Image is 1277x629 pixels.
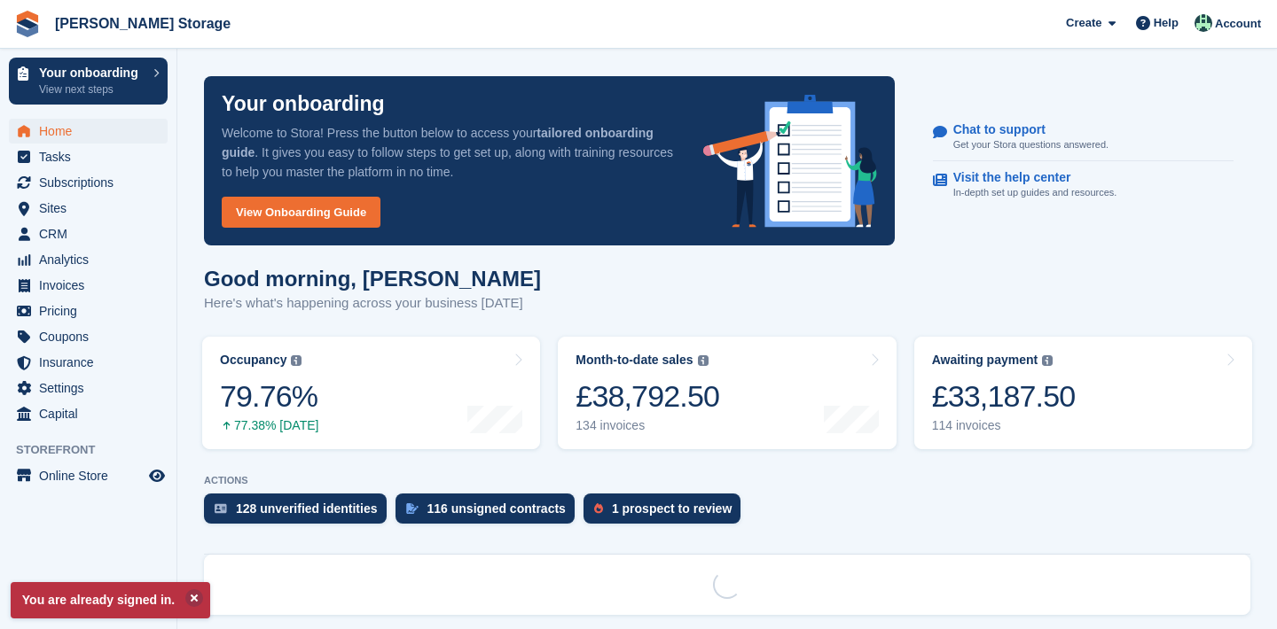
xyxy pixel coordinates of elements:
a: menu [9,376,168,400]
img: stora-icon-8386f47178a22dfd0bd8f6a31ec36ba5ce8667c1dd55bd0f319d3a0aa187defe.svg [14,11,41,37]
p: You are already signed in. [11,582,210,618]
a: menu [9,144,168,169]
a: menu [9,196,168,221]
a: Occupancy 79.76% 77.38% [DATE] [202,337,540,449]
span: Pricing [39,299,145,323]
div: Occupancy [220,353,286,368]
span: Insurance [39,350,145,375]
div: £33,187.50 [932,378,1076,415]
div: £38,792.50 [576,378,719,415]
span: Online Store [39,463,145,488]
div: 114 invoices [932,418,1076,433]
h1: Good morning, [PERSON_NAME] [204,267,541,291]
div: 79.76% [220,378,318,415]
a: menu [9,273,168,298]
a: Preview store [146,465,168,486]
a: 128 unverified identities [204,493,396,532]
p: Your onboarding [222,94,385,114]
span: Home [39,119,145,144]
p: Here's what's happening across your business [DATE] [204,293,541,314]
a: menu [9,170,168,195]
a: menu [9,324,168,349]
span: Settings [39,376,145,400]
a: [PERSON_NAME] Storage [48,9,238,38]
img: onboarding-info-6c161a55d2c0e0a8cae90662b2fe09162a5109e8cc188191df67fb4f79e88e88.svg [703,95,877,228]
div: 116 unsigned contracts [427,501,566,516]
a: menu [9,221,168,246]
p: Get your Stora questions answered. [953,137,1109,152]
img: verify_identity-adf6edd0f0f0b5bbfe63781bf79b02c33cf7c696d77639b501bdc392416b5a36.svg [215,503,227,514]
p: ACTIONS [204,475,1250,486]
a: 1 prospect to review [584,493,749,532]
div: 77.38% [DATE] [220,418,318,433]
a: Visit the help center In-depth set up guides and resources. [933,161,1234,209]
img: icon-info-grey-7440780725fd019a000dd9b08b2336e03edf1995a4989e88bcd33f0948082b44.svg [1042,355,1053,366]
img: icon-info-grey-7440780725fd019a000dd9b08b2336e03edf1995a4989e88bcd33f0948082b44.svg [291,355,302,366]
a: menu [9,299,168,323]
a: Awaiting payment £33,187.50 114 invoices [914,337,1252,449]
a: View Onboarding Guide [222,197,380,228]
span: Capital [39,401,145,426]
span: Create [1066,14,1101,32]
img: icon-info-grey-7440780725fd019a000dd9b08b2336e03edf1995a4989e88bcd33f0948082b44.svg [698,355,709,366]
div: Month-to-date sales [576,353,693,368]
p: View next steps [39,82,145,97]
div: 128 unverified identities [236,501,378,516]
span: Coupons [39,324,145,349]
span: CRM [39,221,145,246]
span: Analytics [39,247,145,272]
span: Tasks [39,144,145,169]
span: Subscriptions [39,170,145,195]
a: menu [9,119,168,144]
p: In-depth set up guides and resources. [953,185,1117,200]
p: Your onboarding [39,66,145,79]
p: Chat to support [953,122,1094,137]
span: Sites [39,196,145,221]
img: prospect-51fa495bee0391a8d652442698ab0144808aea92771e9ea1ae160a38d050c398.svg [594,503,603,514]
div: 1 prospect to review [612,501,732,516]
a: menu [9,247,168,272]
a: Month-to-date sales £38,792.50 134 invoices [558,337,896,449]
div: 134 invoices [576,418,719,433]
span: Storefront [16,441,176,459]
img: Nicholas Pain [1195,14,1212,32]
a: menu [9,401,168,426]
p: Welcome to Stora! Press the button below to access your . It gives you easy to follow steps to ge... [222,123,675,182]
span: Help [1154,14,1179,32]
a: 116 unsigned contracts [396,493,584,532]
a: menu [9,350,168,375]
img: contract_signature_icon-13c848040528278c33f63329250d36e43548de30e8caae1d1a13099fd9432cc5.svg [406,503,419,514]
p: Visit the help center [953,170,1103,185]
a: Chat to support Get your Stora questions answered. [933,113,1234,162]
a: menu [9,463,168,488]
span: Account [1215,15,1261,33]
a: Your onboarding View next steps [9,58,168,105]
span: Invoices [39,273,145,298]
div: Awaiting payment [932,353,1038,368]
